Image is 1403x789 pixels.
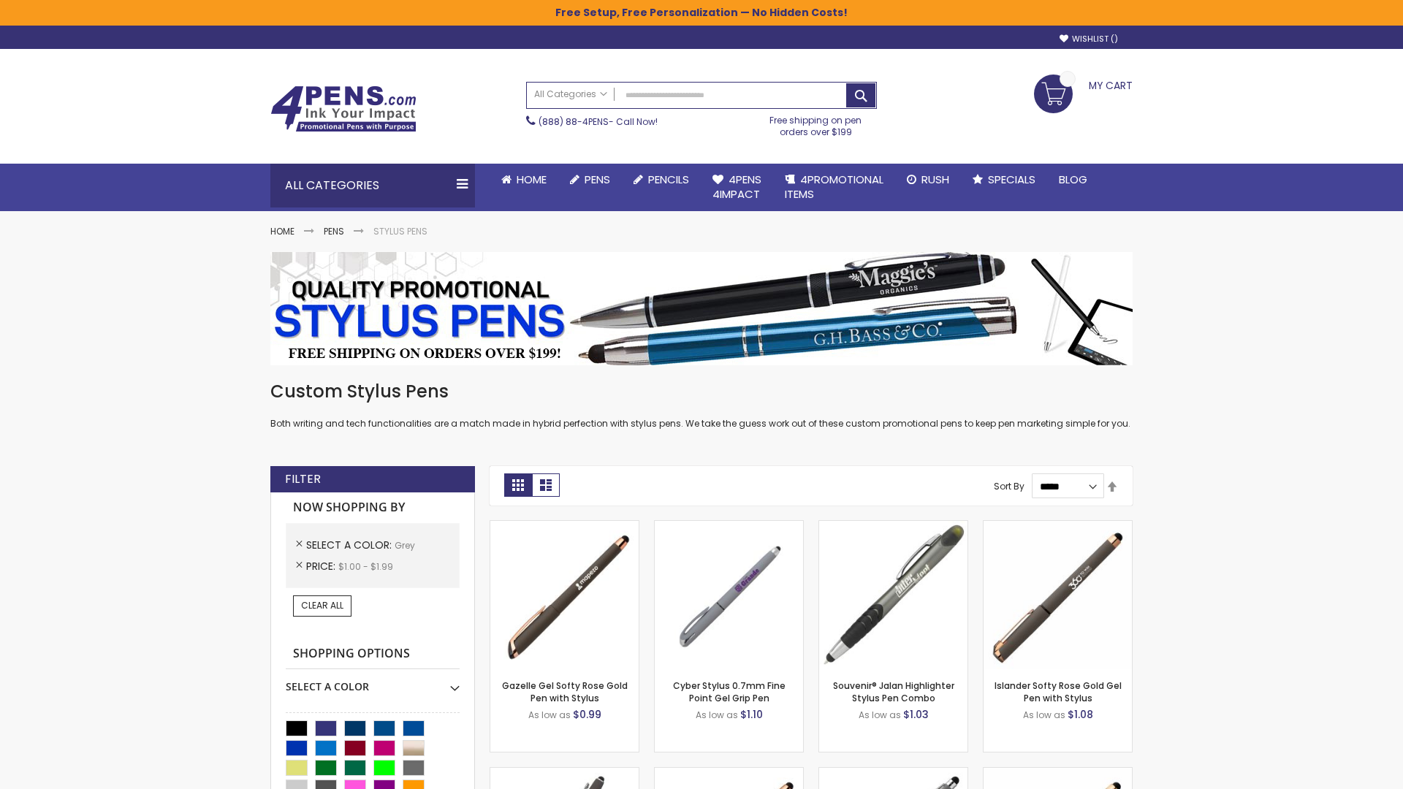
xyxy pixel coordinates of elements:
[673,679,786,704] a: Cyber Stylus 0.7mm Fine Point Gel Grip Pen
[490,164,558,196] a: Home
[270,164,475,207] div: All Categories
[270,85,417,132] img: 4Pens Custom Pens and Promotional Products
[655,520,803,533] a: Cyber Stylus 0.7mm Fine Point Gel Grip Pen-Grey
[270,380,1133,403] h1: Custom Stylus Pens
[995,679,1122,704] a: Islander Softy Rose Gold Gel Pen with Stylus
[984,521,1132,669] img: Islander Softy Rose Gold Gel Pen with Stylus-Grey
[696,709,738,721] span: As low as
[648,172,689,187] span: Pencils
[490,521,639,669] img: Gazelle Gel Softy Rose Gold Pen with Stylus-Grey
[301,599,343,611] span: Clear All
[527,83,615,107] a: All Categories
[655,767,803,780] a: Gazelle Gel Softy Rose Gold Pen with Stylus - ColorJet-Grey
[490,767,639,780] a: Custom Soft Touch® Metal Pens with Stylus-Grey
[286,492,460,523] strong: Now Shopping by
[286,669,460,694] div: Select A Color
[755,109,878,138] div: Free shipping on pen orders over $199
[573,707,601,722] span: $0.99
[306,538,395,552] span: Select A Color
[1060,34,1118,45] a: Wishlist
[701,164,773,211] a: 4Pens4impact
[1047,164,1099,196] a: Blog
[961,164,1047,196] a: Specials
[395,539,415,552] span: Grey
[1023,709,1065,721] span: As low as
[994,480,1024,492] label: Sort By
[585,172,610,187] span: Pens
[539,115,609,128] a: (888) 88-4PENS
[740,707,763,722] span: $1.10
[984,767,1132,780] a: Islander Softy Rose Gold Gel Pen with Stylus - ColorJet Imprint-Grey
[286,639,460,670] strong: Shopping Options
[712,172,761,202] span: 4Pens 4impact
[338,560,393,573] span: $1.00 - $1.99
[1059,172,1087,187] span: Blog
[270,225,294,237] a: Home
[517,172,547,187] span: Home
[984,520,1132,533] a: Islander Softy Rose Gold Gel Pen with Stylus-Grey
[270,380,1133,430] div: Both writing and tech functionalities are a match made in hybrid perfection with stylus pens. We ...
[785,172,883,202] span: 4PROMOTIONAL ITEMS
[988,172,1035,187] span: Specials
[293,595,351,616] a: Clear All
[921,172,949,187] span: Rush
[270,252,1133,365] img: Stylus Pens
[528,709,571,721] span: As low as
[558,164,622,196] a: Pens
[490,520,639,533] a: Gazelle Gel Softy Rose Gold Pen with Stylus-Grey
[859,709,901,721] span: As low as
[539,115,658,128] span: - Call Now!
[1068,707,1093,722] span: $1.08
[903,707,929,722] span: $1.03
[833,679,954,704] a: Souvenir® Jalan Highlighter Stylus Pen Combo
[534,88,607,100] span: All Categories
[773,164,895,211] a: 4PROMOTIONALITEMS
[504,473,532,497] strong: Grid
[622,164,701,196] a: Pencils
[819,520,967,533] a: Souvenir® Jalan Highlighter Stylus Pen Combo-Grey
[819,521,967,669] img: Souvenir® Jalan Highlighter Stylus Pen Combo-Grey
[324,225,344,237] a: Pens
[373,225,427,237] strong: Stylus Pens
[306,559,338,573] span: Price
[655,521,803,669] img: Cyber Stylus 0.7mm Fine Point Gel Grip Pen-Grey
[502,679,628,704] a: Gazelle Gel Softy Rose Gold Pen with Stylus
[285,471,321,487] strong: Filter
[819,767,967,780] a: Minnelli Softy Pen with Stylus - Laser Engraved-Grey
[895,164,961,196] a: Rush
